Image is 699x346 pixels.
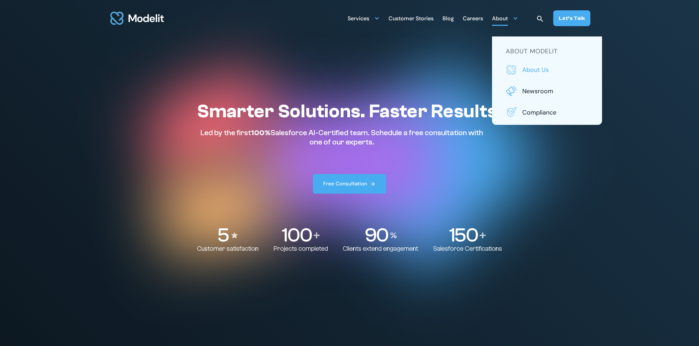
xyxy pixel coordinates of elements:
img: Stars [230,231,239,239]
img: arrow right [370,181,376,187]
div: Let’s Talk [559,14,585,22]
a: About us [506,64,588,75]
p: 100 [282,225,312,245]
div: Careers [463,12,483,26]
img: Plus [314,232,320,238]
div: Free Consultation [323,180,367,187]
a: Compliance [506,107,588,118]
img: Plus [480,232,486,238]
p: Newsroom [522,87,588,96]
a: Careers [463,11,483,25]
p: Led by the first Salesforce AI-Certified team. Schedule a free consultation with one of our experts. [197,128,487,147]
p: Projects completed [274,245,328,253]
a: Let’s Talk [553,10,590,26]
p: 5 [217,225,228,245]
div: Services [348,11,380,25]
span: 100% [251,128,271,137]
div: About [492,11,518,25]
nav: About [492,36,602,125]
div: Customer Stories [389,12,434,26]
h5: about modelit [506,47,588,56]
img: Percentage [390,232,397,238]
p: 150 [449,225,478,245]
p: About us [522,65,588,74]
div: Blog [443,12,454,26]
a: Customer Stories [389,11,434,25]
a: home [109,8,165,29]
a: Free Consultation [313,174,386,194]
p: Compliance [522,108,588,117]
a: Newsroom [506,86,588,97]
div: About [492,12,508,26]
img: modelit logo [109,8,165,29]
p: Customer satisfaction [197,245,259,253]
p: Salesforce Certifications [433,245,502,253]
a: Blog [443,11,454,25]
p: 90 [364,225,388,245]
h1: Smarter Solutions. Faster Results. [197,100,502,123]
div: Services [348,12,369,26]
p: Clients extend engagement [343,245,418,253]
